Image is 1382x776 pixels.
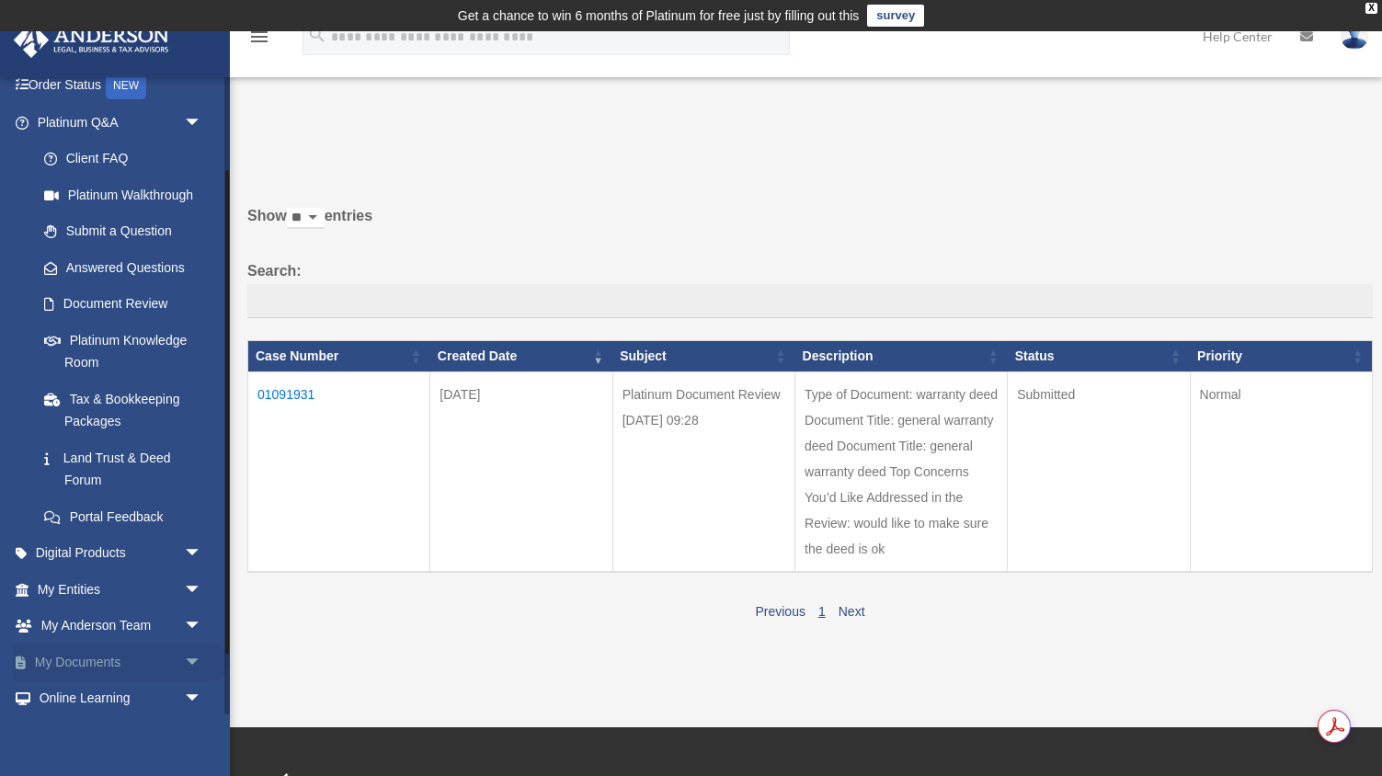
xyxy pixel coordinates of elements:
[612,371,794,572] td: Platinum Document Review [DATE] 09:28
[248,341,430,372] th: Case Number: activate to sort column ascending
[818,604,826,619] a: 1
[26,381,221,439] a: Tax & Bookkeeping Packages
[755,604,805,619] a: Previous
[1008,371,1190,572] td: Submitted
[13,104,221,141] a: Platinum Q&Aarrow_drop_down
[867,5,924,27] a: survey
[247,203,1373,247] label: Show entries
[839,604,865,619] a: Next
[13,67,230,105] a: Order StatusNEW
[184,680,221,718] span: arrow_drop_down
[26,213,221,250] a: Submit a Question
[1365,3,1377,14] div: close
[1341,23,1368,50] img: User Pic
[287,208,325,229] select: Showentries
[184,571,221,609] span: arrow_drop_down
[8,22,175,58] img: Anderson Advisors Platinum Portal
[26,498,221,535] a: Portal Feedback
[1190,371,1372,572] td: Normal
[795,341,1008,372] th: Description: activate to sort column ascending
[248,32,270,48] a: menu
[458,5,860,27] div: Get a chance to win 6 months of Platinum for free just by filling out this
[13,571,230,608] a: My Entitiesarrow_drop_down
[26,439,221,498] a: Land Trust & Deed Forum
[13,644,230,680] a: My Documentsarrow_drop_down
[247,284,1373,319] input: Search:
[430,371,612,572] td: [DATE]
[248,371,430,572] td: 01091931
[795,371,1008,572] td: Type of Document: warranty deed Document Title: general warranty deed Document Title: general war...
[26,322,221,381] a: Platinum Knowledge Room
[106,72,146,99] div: NEW
[184,535,221,573] span: arrow_drop_down
[184,608,221,645] span: arrow_drop_down
[184,644,221,681] span: arrow_drop_down
[248,26,270,48] i: menu
[247,258,1373,319] label: Search:
[184,104,221,142] span: arrow_drop_down
[13,608,230,645] a: My Anderson Teamarrow_drop_down
[1008,341,1190,372] th: Status: activate to sort column ascending
[430,341,612,372] th: Created Date: activate to sort column ascending
[13,535,230,572] a: Digital Productsarrow_drop_down
[26,249,211,286] a: Answered Questions
[26,141,221,177] a: Client FAQ
[26,177,221,213] a: Platinum Walkthrough
[1190,341,1372,372] th: Priority: activate to sort column ascending
[13,680,230,717] a: Online Learningarrow_drop_down
[307,25,327,45] i: search
[26,286,221,323] a: Document Review
[612,341,794,372] th: Subject: activate to sort column ascending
